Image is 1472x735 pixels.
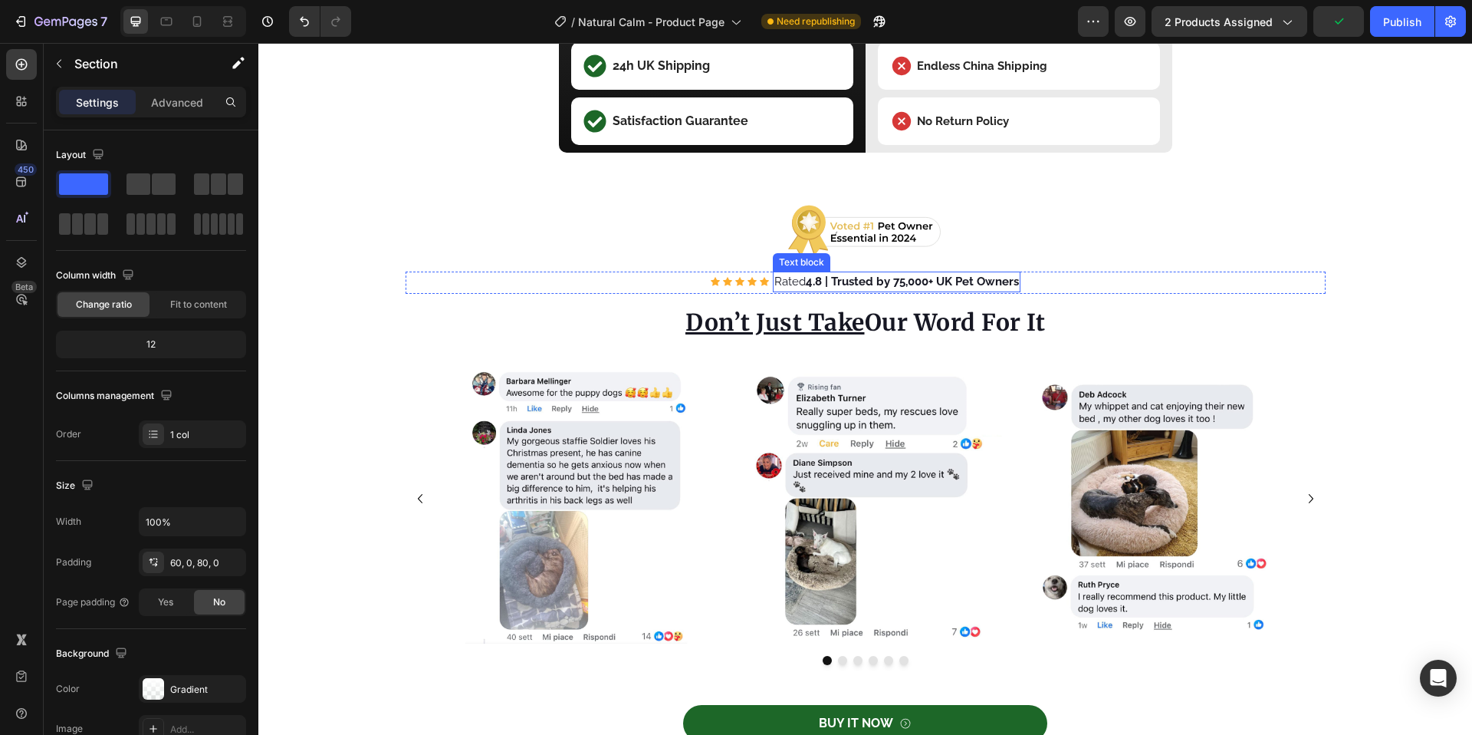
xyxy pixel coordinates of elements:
img: gempages_536030318801453868-e925a71e-466c-47f0-96b1-8a54d4ed839c.jpg [470,327,744,601]
div: Background [56,644,130,664]
span: Yes [158,595,173,609]
div: Order [56,427,81,441]
u: Don’t Just Take [427,265,606,294]
button: Dot [564,613,573,622]
iframe: To enrich screen reader interactions, please activate Accessibility in Grammarly extension settings [258,43,1472,735]
div: 1 col [170,428,242,442]
div: Column width [56,265,137,286]
div: 60, 0, 80, 0 [170,556,242,570]
span: Natural Calm - Product Page [578,14,724,30]
div: Publish [1383,14,1421,30]
span: Change ratio [76,298,132,311]
div: Page padding [56,595,130,609]
button: Publish [1370,6,1434,37]
p: Settings [76,94,119,110]
span: No [213,595,225,609]
div: Color [56,682,80,696]
span: Need republishing [777,15,855,28]
div: Size [56,476,97,496]
p: Rated [516,230,761,248]
img: gempages_536030318801453868-b8ad3060-9444-401d-a87e-baae2fb8acf6.jpg [184,327,458,601]
input: Auto [140,508,245,536]
button: Dot [626,613,635,622]
span: 2 products assigned [1165,14,1273,30]
div: Padding [56,555,91,569]
strong: 4.8 | Trusted by 75,000+ UK Pet Owners [547,232,761,246]
div: Text block [517,213,569,226]
div: Columns management [56,386,176,407]
p: Advanced [151,94,203,110]
button: Carousel Back Arrow [149,443,174,468]
button: 2 products assigned [1152,6,1307,37]
div: Gradient [170,683,242,697]
strong: BUY IT NOW [560,673,635,687]
img: gempages_536030318801453868-1e9f2920-0abd-4976-a308-9458864de6ff.jpg [756,327,1030,601]
div: Open Intercom Messenger [1420,660,1457,697]
strong: No Return Policy [659,71,751,85]
div: Beta [11,281,37,293]
button: Carousel Next Arrow [1040,443,1065,468]
p: 7 [100,12,107,31]
div: 12 [59,334,243,355]
span: / [571,14,575,30]
a: BUY IT NOW [425,662,789,699]
button: Dot [610,613,619,622]
button: Dot [580,613,589,622]
div: Width [56,515,81,529]
button: Dot [641,613,650,622]
div: 450 [15,163,37,176]
button: 7 [6,6,114,37]
p: Section [74,54,200,73]
strong: Endless China Shipping [659,16,789,30]
div: Layout [56,145,107,166]
strong: Satisfaction Guarantee [354,71,490,85]
img: gempages_536030318801453868-6485eb53-9e30-45c1-a9fc-8a524d216bde.svg [527,159,687,216]
h2: Our Word For It [147,263,1067,296]
span: Fit to content [170,298,227,311]
div: Undo/Redo [289,6,351,37]
button: Dot [595,613,604,622]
